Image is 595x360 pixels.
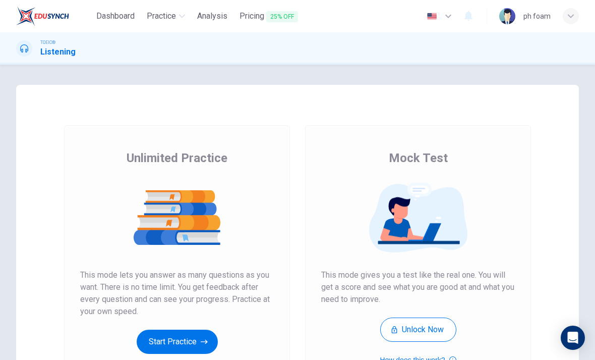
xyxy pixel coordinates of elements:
[40,39,55,46] span: TOEIC®
[561,326,585,350] div: Open Intercom Messenger
[240,10,298,23] span: Pricing
[127,150,227,166] span: Unlimited Practice
[193,7,231,26] a: Analysis
[197,10,227,22] span: Analysis
[193,7,231,25] button: Analysis
[92,7,139,26] a: Dashboard
[137,330,218,354] button: Start Practice
[147,10,176,22] span: Practice
[523,10,551,22] div: ph foam
[266,11,298,22] span: 25% OFF
[96,10,135,22] span: Dashboard
[380,318,456,342] button: Unlock Now
[321,269,515,305] span: This mode gives you a test like the real one. You will get a score and see what you are good at a...
[16,6,92,26] a: EduSynch logo
[389,150,448,166] span: Mock Test
[16,6,69,26] img: EduSynch logo
[80,269,274,318] span: This mode lets you answer as many questions as you want. There is no time limit. You get feedback...
[40,46,76,58] h1: Listening
[235,7,302,26] button: Pricing25% OFF
[426,13,438,20] img: en
[143,7,189,25] button: Practice
[92,7,139,25] button: Dashboard
[499,8,515,24] img: Profile picture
